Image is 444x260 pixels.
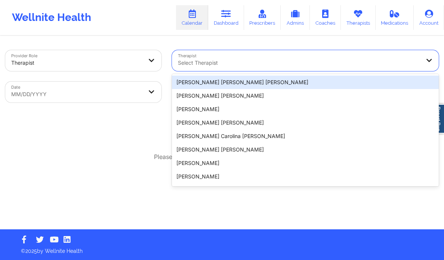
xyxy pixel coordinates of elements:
[376,5,414,30] a: Medications
[154,153,290,161] p: Please select a date range to view appointments
[172,143,439,156] div: [PERSON_NAME] [PERSON_NAME]
[341,5,376,30] a: Therapists
[16,242,428,255] p: © 2025 by Wellnite Health
[281,5,310,30] a: Admins
[208,5,244,30] a: Dashboard
[172,183,439,197] div: [PERSON_NAME]
[172,103,439,116] div: [PERSON_NAME]
[172,129,439,143] div: [PERSON_NAME] Carolina [PERSON_NAME]
[172,170,439,183] div: [PERSON_NAME]
[244,5,281,30] a: Prescribers
[11,55,143,71] div: Therapist
[310,5,341,30] a: Coaches
[176,5,208,30] a: Calendar
[172,76,439,89] div: [PERSON_NAME] [PERSON_NAME] [PERSON_NAME]
[172,156,439,170] div: [PERSON_NAME]
[172,89,439,103] div: [PERSON_NAME] [PERSON_NAME]
[414,5,444,30] a: Account
[172,116,439,129] div: [PERSON_NAME] [PERSON_NAME]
